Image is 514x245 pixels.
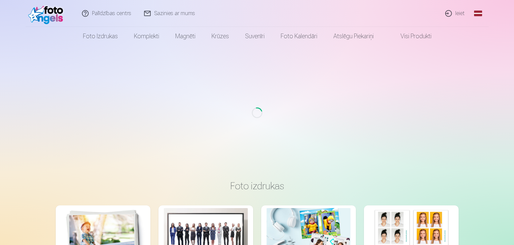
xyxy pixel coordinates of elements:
a: Suvenīri [237,27,273,46]
a: Visi produkti [382,27,439,46]
a: Foto kalendāri [273,27,325,46]
a: Foto izdrukas [75,27,126,46]
a: Komplekti [126,27,167,46]
a: Magnēti [167,27,203,46]
h3: Foto izdrukas [61,180,453,192]
a: Atslēgu piekariņi [325,27,382,46]
img: /fa1 [28,3,67,24]
a: Krūzes [203,27,237,46]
